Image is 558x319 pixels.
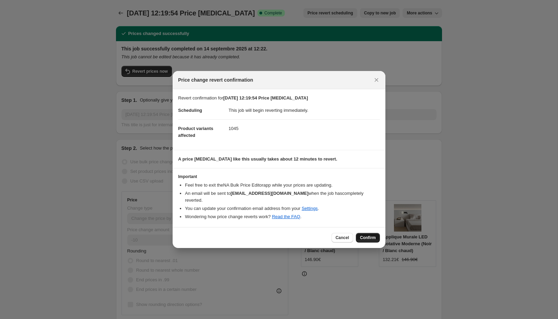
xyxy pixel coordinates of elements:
span: Product variants affected [178,126,213,138]
span: Confirm [360,235,376,240]
dd: 1045 [229,119,380,138]
span: Cancel [336,235,349,240]
button: Close [372,75,381,85]
h3: Important [178,174,380,179]
button: Cancel [332,233,353,243]
li: Wondering how price change reverts work? . [185,213,380,220]
span: Price change revert confirmation [178,76,253,83]
button: Confirm [356,233,380,243]
span: Scheduling [178,108,202,113]
p: Revert confirmation for [178,95,380,102]
li: You can update your confirmation email address from your . [185,205,380,212]
a: Read the FAQ [272,214,300,219]
dd: This job will begin reverting immediately. [229,102,380,119]
b: A price [MEDICAL_DATA] like this usually takes about 12 minutes to revert. [178,156,337,162]
b: [EMAIL_ADDRESS][DOMAIN_NAME] [231,191,309,196]
li: Feel free to exit the NA Bulk Price Editor app while your prices are updating. [185,182,380,189]
li: An email will be sent to when the job has completely reverted . [185,190,380,204]
b: [DATE] 12:19:54 Price [MEDICAL_DATA] [223,95,308,101]
a: Settings [302,206,318,211]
